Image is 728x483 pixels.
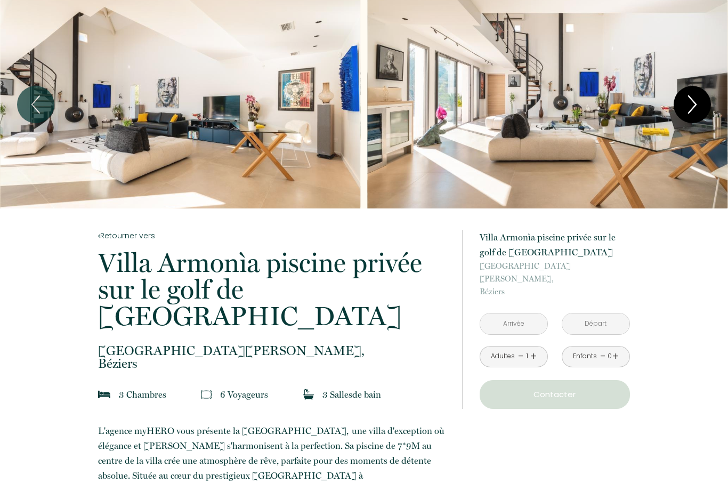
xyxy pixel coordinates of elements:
[98,249,448,329] p: Villa Armonìa piscine privée sur le golf de [GEOGRAPHIC_DATA]
[98,344,448,357] span: [GEOGRAPHIC_DATA][PERSON_NAME],
[264,389,268,400] span: s
[349,389,352,400] span: s
[674,86,711,123] button: Next
[480,313,547,334] input: Arrivée
[600,348,606,365] a: -
[220,387,268,402] p: 6 Voyageur
[322,387,381,402] p: 3 Salle de bain
[163,389,166,400] span: s
[480,260,630,285] span: [GEOGRAPHIC_DATA][PERSON_NAME],
[491,351,515,361] div: Adultes
[480,230,630,260] p: Villa Armonìa piscine privée sur le golf de [GEOGRAPHIC_DATA]
[480,260,630,298] p: Béziers
[201,389,212,400] img: guests
[518,348,524,365] a: -
[98,344,448,370] p: Béziers
[480,380,630,409] button: Contacter
[562,313,629,334] input: Départ
[607,351,612,361] div: 0
[524,351,530,361] div: 1
[612,348,619,365] a: +
[573,351,597,361] div: Enfants
[98,230,448,241] a: Retourner vers
[483,388,626,401] p: Contacter
[530,348,537,365] a: +
[119,387,166,402] p: 3 Chambre
[17,86,54,123] button: Previous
